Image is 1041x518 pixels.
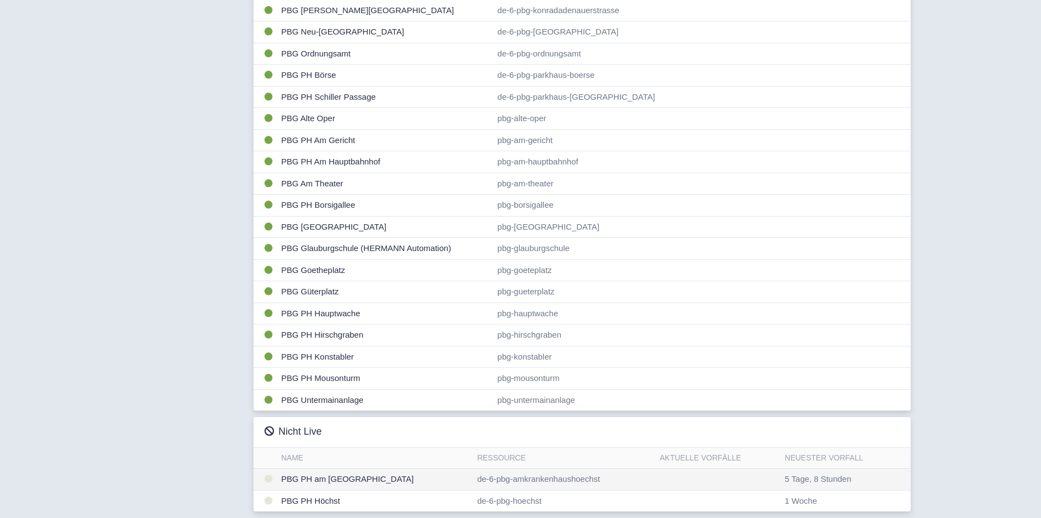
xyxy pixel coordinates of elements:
td: PBG PH Schiller Passage [277,86,493,108]
h3: Nicht Live [264,426,322,438]
td: pbg-am-hauptbahnhof [493,151,691,173]
th: Ressource [473,448,655,469]
td: de-6-pbg-amkrankenhaushoechst [473,469,655,491]
td: de-6-pbg-[GEOGRAPHIC_DATA] [493,21,691,43]
td: PBG PH Konstabler [277,346,493,368]
td: pbg-gueterplatz [493,281,691,303]
td: pbg-[GEOGRAPHIC_DATA] [493,216,691,238]
td: PBG Neu-[GEOGRAPHIC_DATA] [277,21,493,43]
td: pbg-mousonturm [493,368,691,390]
td: pbg-glauburgschule [493,238,691,260]
td: PBG Ordnungsamt [277,43,493,65]
td: PBG PH am [GEOGRAPHIC_DATA] [277,469,473,491]
td: de-6-pbg-parkhaus-boerse [493,65,691,87]
td: pbg-untermainanlage [493,389,691,411]
td: pbg-hirschgraben [493,325,691,346]
td: PBG Am Theater [277,173,493,195]
td: PBG Alte Oper [277,108,493,130]
td: PBG PH Höchst [277,490,473,511]
th: Aktuelle Vorfälle [655,448,780,469]
span: 1 Woche [785,496,817,505]
td: pbg-konstabler [493,346,691,368]
td: pbg-alte-oper [493,108,691,130]
td: de-6-pbg-parkhaus-[GEOGRAPHIC_DATA] [493,86,691,108]
td: PBG Güterplatz [277,281,493,303]
td: pbg-am-theater [493,173,691,195]
td: PBG PH Börse [277,65,493,87]
td: PBG PH Am Gericht [277,129,493,151]
td: PBG PH Mousonturm [277,368,493,390]
td: de-6-pbg-hoechst [473,490,655,511]
td: pbg-hauptwache [493,303,691,325]
td: pbg-borsigallee [493,195,691,217]
td: PBG PH Hirschgraben [277,325,493,346]
span: 5 Tage, 8 Stunden [785,474,852,483]
th: Neuester Vorfall [780,448,910,469]
td: PBG Glauburgschule (HERMANN Automation) [277,238,493,260]
td: pbg-goeteplatz [493,259,691,281]
td: PBG Goetheplatz [277,259,493,281]
td: PBG PH Am Hauptbahnhof [277,151,493,173]
td: PBG PH Borsigallee [277,195,493,217]
td: PBG PH Hauptwache [277,303,493,325]
td: PBG [GEOGRAPHIC_DATA] [277,216,493,238]
td: PBG Untermainanlage [277,389,493,411]
td: de-6-pbg-ordnungsamt [493,43,691,65]
th: Name [277,448,473,469]
td: pbg-am-gericht [493,129,691,151]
